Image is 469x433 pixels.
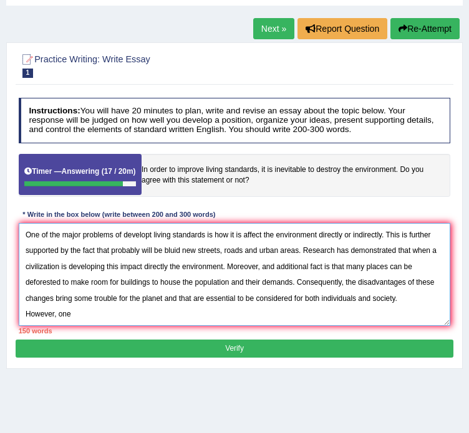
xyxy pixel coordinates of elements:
[22,69,34,78] span: 1
[24,168,135,176] h5: Timer —
[133,167,136,176] b: )
[390,18,460,39] button: Re-Attempt
[19,52,286,78] h2: Practice Writing: Write Essay
[104,167,133,176] b: 17 / 20m
[62,167,100,176] b: Answering
[297,18,387,39] button: Report Question
[19,326,451,336] div: 150 words
[19,210,220,221] div: * Write in the box below (write between 200 and 300 words)
[19,154,451,197] h4: In order to improve living standards, it is inevitable to destroy the environment. Do you agree w...
[16,340,453,358] button: Verify
[19,98,451,143] h4: You will have 20 minutes to plan, write and revise an essay about the topic below. Your response ...
[102,167,104,176] b: (
[29,106,80,115] b: Instructions:
[253,18,294,39] a: Next »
